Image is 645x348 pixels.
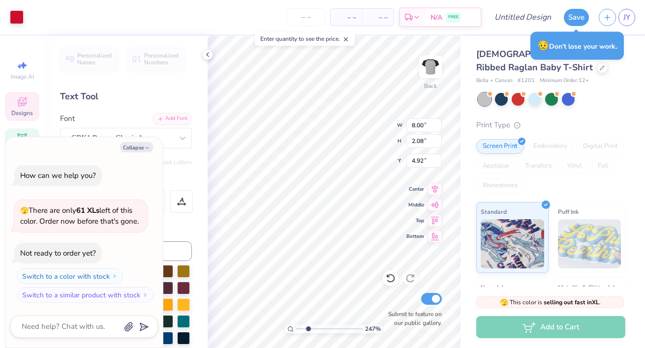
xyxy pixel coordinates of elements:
[406,233,424,240] span: Bottom
[421,57,440,77] img: Back
[448,14,459,21] span: FREE
[406,186,424,193] span: Center
[476,77,513,85] span: Bella + Canvas
[153,113,192,124] div: Add Font
[476,48,605,73] span: [DEMOGRAPHIC_DATA]' Micro Ribbed Raglan Baby T-Shirt
[76,205,99,215] strong: 61 XLs
[476,159,516,174] div: Applique
[540,77,589,85] span: Minimum Order: 12 +
[537,39,549,52] span: 😥
[481,282,505,292] span: Neon Ink
[11,109,33,117] span: Designs
[365,324,381,333] span: 247 %
[17,287,154,303] button: Switch to a similar product with stock
[519,159,558,174] div: Transfers
[20,206,29,215] span: 🫣
[618,9,635,26] a: JY
[591,159,614,174] div: Foil
[476,139,524,154] div: Screen Print
[142,292,148,298] img: Switch to a similar product with stock
[623,12,630,23] span: JY
[20,205,139,227] span: There are only left of this color. Order now before that's gone.
[577,139,624,154] div: Digital Print
[487,7,559,27] input: Untitled Design
[500,298,508,307] span: 🫣
[20,171,96,180] div: How can we help you?
[255,32,355,46] div: Enter quantity to see the price.
[383,310,442,327] label: Submit to feature on our public gallery.
[561,159,588,174] div: Vinyl
[17,268,123,284] button: Switch to a color with stock
[368,12,388,23] span: – –
[558,282,616,292] span: Metallic & Glitter Ink
[558,206,579,217] span: Puff Ink
[406,202,424,208] span: Middle
[120,142,153,152] button: Collapse
[544,298,599,306] strong: selling out fast in XL
[527,139,574,154] div: Embroidery
[287,8,325,26] input: – –
[11,73,34,81] span: Image AI
[558,219,621,268] img: Puff Ink
[144,52,179,66] span: Personalized Numbers
[430,12,442,23] span: N/A
[518,77,535,85] span: # 1201
[112,273,118,279] img: Switch to a color with stock
[424,82,437,90] div: Back
[77,52,112,66] span: Personalized Names
[500,298,601,307] span: This color is .
[337,12,356,23] span: – –
[406,217,424,224] span: Top
[481,219,544,268] img: Standard
[60,113,75,124] label: Font
[60,90,192,103] div: Text Tool
[476,178,524,193] div: Rhinestones
[20,248,96,258] div: Not ready to order yet?
[476,119,625,131] div: Print Type
[481,206,507,217] span: Standard
[530,32,624,60] div: Don’t lose your work.
[564,9,589,26] button: Save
